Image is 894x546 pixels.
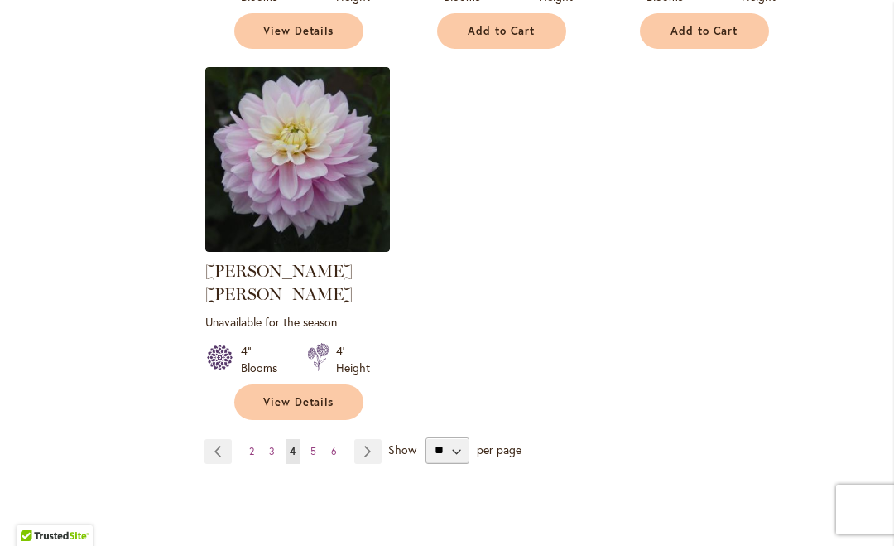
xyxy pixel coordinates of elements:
a: View Details [234,13,363,49]
span: Add to Cart [468,24,536,38]
span: per page [477,441,521,457]
a: 6 [327,439,341,464]
p: Unavailable for the season [205,314,390,330]
span: 4 [290,445,296,457]
img: Charlotte Mae [205,67,390,252]
a: 2 [245,439,258,464]
a: View Details [234,384,363,420]
a: 3 [265,439,279,464]
span: 3 [269,445,275,457]
span: 5 [310,445,316,457]
button: Add to Cart [437,13,566,49]
a: 5 [306,439,320,464]
iframe: Launch Accessibility Center [12,487,59,534]
span: Add to Cart [670,24,738,38]
span: Show [388,441,416,457]
div: 4' Height [336,343,370,376]
span: View Details [263,24,334,38]
div: 4" Blooms [241,343,287,376]
span: View Details [263,395,334,409]
span: 2 [249,445,254,457]
a: Charlotte Mae [205,239,390,255]
a: [PERSON_NAME] [PERSON_NAME] [205,261,353,304]
button: Add to Cart [640,13,769,49]
span: 6 [331,445,337,457]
